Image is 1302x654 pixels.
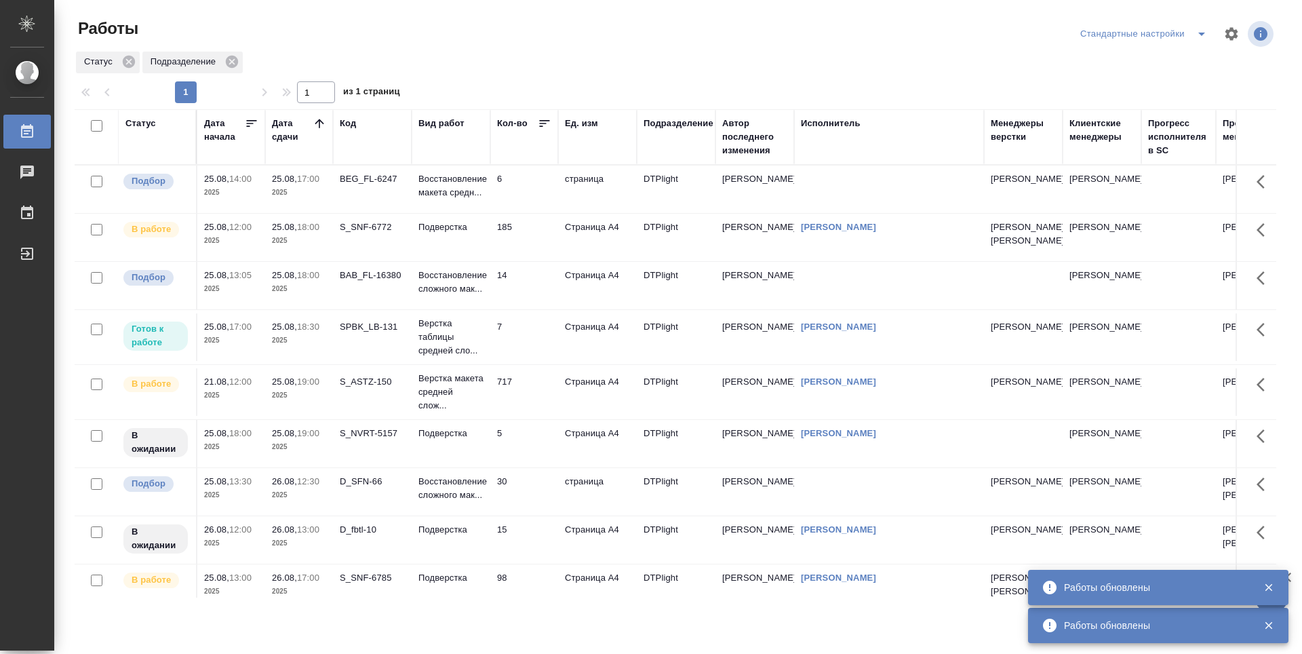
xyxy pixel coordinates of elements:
p: Подбор [132,477,165,490]
p: 2025 [204,282,258,296]
p: 25.08, [204,428,229,438]
td: Страница А4 [558,516,637,564]
td: DTPlight [637,166,715,213]
p: Статус [84,55,117,69]
p: Верстка таблицы средней сло... [418,317,484,358]
span: Настроить таблицу [1215,18,1248,50]
p: 2025 [272,234,326,248]
div: Работы обновлены [1064,619,1243,632]
a: [PERSON_NAME] [801,322,876,332]
p: 2025 [272,334,326,347]
button: Здесь прячутся важные кнопки [1248,313,1281,346]
button: Здесь прячутся важные кнопки [1248,166,1281,198]
td: страница [558,468,637,516]
span: Посмотреть информацию [1248,21,1276,47]
td: [PERSON_NAME] [715,262,794,309]
div: S_SNF-6785 [340,571,405,585]
a: [PERSON_NAME] [801,573,876,583]
td: [PERSON_NAME] [1216,420,1295,467]
td: [PERSON_NAME] [715,368,794,416]
div: Клиентские менеджеры [1069,117,1135,144]
p: Готов к работе [132,322,180,349]
p: В работе [132,573,171,587]
p: 17:00 [229,322,252,332]
p: 2025 [272,585,326,598]
td: [PERSON_NAME] [715,313,794,361]
td: [PERSON_NAME] [1063,313,1141,361]
div: Исполнитель [801,117,861,130]
div: S_SNF-6772 [340,220,405,234]
p: 18:00 [297,270,319,280]
div: Исполнитель назначен, приступать к работе пока рано [122,427,189,459]
p: [PERSON_NAME], [PERSON_NAME] [1223,523,1288,550]
div: S_ASTZ-150 [340,375,405,389]
p: 12:00 [229,524,252,535]
p: 13:00 [297,524,319,535]
p: [PERSON_NAME], [PERSON_NAME] [991,571,1056,598]
div: Вид работ [418,117,465,130]
a: [PERSON_NAME] [801,377,876,387]
td: Страница А4 [558,313,637,361]
td: [PERSON_NAME] [715,516,794,564]
p: Восстановление макета средн... [418,172,484,199]
div: Дата начала [204,117,245,144]
div: BEG_FL-6247 [340,172,405,186]
td: DTPlight [637,516,715,564]
div: Статус [76,52,140,73]
button: Здесь прячутся важные кнопки [1248,468,1281,501]
a: [PERSON_NAME] [801,222,876,232]
div: SPBK_LB-131 [340,320,405,334]
p: 12:00 [229,377,252,387]
td: [PERSON_NAME] [1063,166,1141,213]
td: [PERSON_NAME] [1063,214,1141,261]
p: 25.08, [272,322,297,332]
p: 18:30 [297,322,319,332]
td: DTPlight [637,214,715,261]
p: 12:30 [297,476,319,486]
div: Ед. изм [565,117,598,130]
p: 25.08, [272,377,297,387]
button: Закрыть [1255,619,1282,632]
button: Здесь прячутся важные кнопки [1248,262,1281,294]
p: 25.08, [204,322,229,332]
td: [PERSON_NAME] [1216,262,1295,309]
td: 6 [490,166,558,213]
div: Подразделение [142,52,243,73]
div: Исполнитель может приступить к работе [122,320,189,352]
p: В ожидании [132,525,180,552]
p: 2025 [204,334,258,347]
div: Кол-во [497,117,528,130]
p: 2025 [204,585,258,598]
p: 26.08, [204,524,229,535]
td: 5 [490,420,558,467]
td: [PERSON_NAME] [715,564,794,612]
td: 15 [490,516,558,564]
td: DTPlight [637,368,715,416]
td: [PERSON_NAME] [1063,262,1141,309]
p: Подверстка [418,523,484,537]
p: 12:00 [229,222,252,232]
p: 25.08, [204,270,229,280]
p: 2025 [272,440,326,454]
div: Прогресс исполнителя в SC [1148,117,1209,157]
td: Страница А4 [558,420,637,467]
td: DTPlight [637,420,715,467]
p: 17:00 [297,573,319,583]
p: Подразделение [151,55,220,69]
p: 25.08, [204,573,229,583]
div: Код [340,117,356,130]
p: Восстановление сложного мак... [418,269,484,296]
p: Подверстка [418,571,484,585]
td: [PERSON_NAME] [1063,468,1141,516]
td: [PERSON_NAME] [1216,214,1295,261]
p: 13:30 [229,476,252,486]
p: 2025 [204,234,258,248]
div: Можно подбирать исполнителей [122,475,189,493]
td: [PERSON_NAME] [1216,313,1295,361]
p: В работе [132,223,171,236]
a: [PERSON_NAME] [801,428,876,438]
td: [PERSON_NAME] [715,166,794,213]
p: 26.08, [272,476,297,486]
p: [PERSON_NAME] [991,475,1056,488]
td: страница [558,166,637,213]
